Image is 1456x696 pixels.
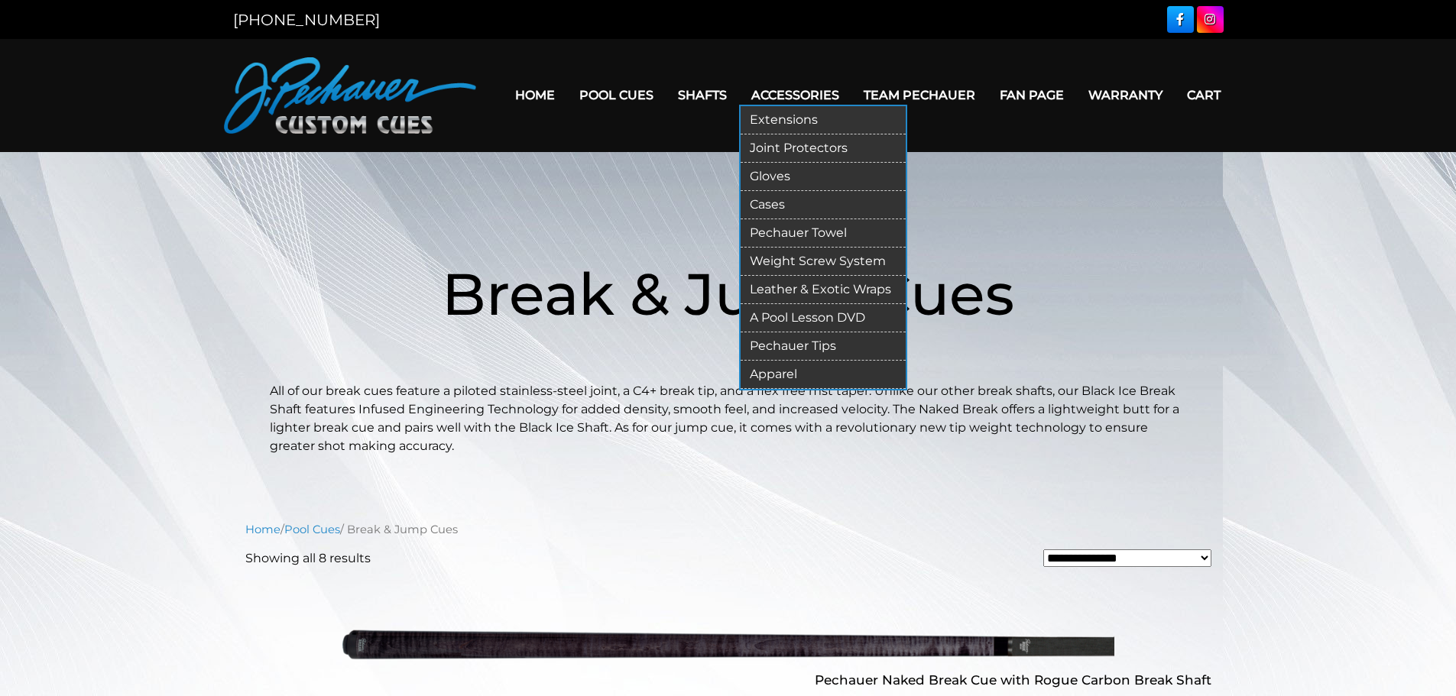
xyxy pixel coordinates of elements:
a: Weight Screw System [741,248,906,276]
a: Home [503,76,567,115]
a: Home [245,523,280,536]
select: Shop order [1043,549,1211,567]
a: A Pool Lesson DVD [741,304,906,332]
a: Gloves [741,163,906,191]
a: Pool Cues [567,76,666,115]
a: Fan Page [987,76,1076,115]
a: Pechauer Tips [741,332,906,361]
img: Pechauer Custom Cues [224,57,476,134]
a: Joint Protectors [741,134,906,163]
a: Pool Cues [284,523,340,536]
span: Break & Jump Cues [442,258,1014,329]
a: Shafts [666,76,739,115]
a: Apparel [741,361,906,389]
a: [PHONE_NUMBER] [233,11,380,29]
a: Leather & Exotic Wraps [741,276,906,304]
p: All of our break cues feature a piloted stainless-steel joint, a C4+ break tip, and a flex free m... [270,382,1187,455]
a: Warranty [1076,76,1175,115]
a: Accessories [739,76,851,115]
a: Pechauer Towel [741,219,906,248]
nav: Breadcrumb [245,521,1211,538]
a: Team Pechauer [851,76,987,115]
h2: Pechauer Naked Break Cue with Rogue Carbon Break Shaft [245,666,1211,694]
a: Cart [1175,76,1233,115]
a: Extensions [741,106,906,134]
p: Showing all 8 results [245,549,371,568]
a: Cases [741,191,906,219]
